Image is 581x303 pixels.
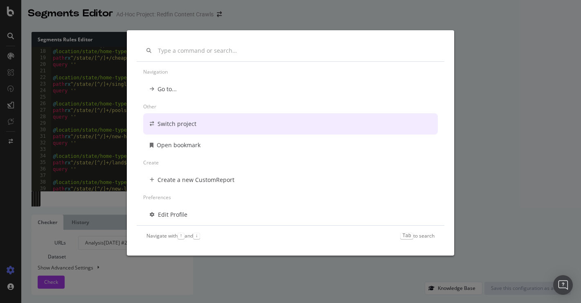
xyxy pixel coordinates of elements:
div: Switch project [158,120,196,128]
kbd: Tab [400,233,413,239]
div: modal [127,30,454,256]
div: Create [143,156,438,169]
div: Create a new CustomReport [158,176,234,184]
div: Open bookmark [157,141,200,149]
kbd: ↓ [193,233,200,239]
div: Edit Profile [158,211,187,219]
div: Navigate with and [146,232,200,239]
div: Open Intercom Messenger [553,275,573,295]
kbd: ↑ [178,233,185,239]
div: to search [400,232,435,239]
div: Other [143,100,438,113]
div: Preferences [143,191,438,204]
div: Navigation [143,65,438,79]
input: Type a command or search… [158,47,435,54]
div: Go to... [158,85,177,93]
